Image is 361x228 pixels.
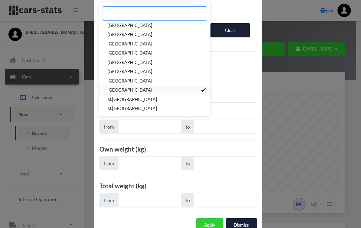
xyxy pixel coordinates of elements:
[107,106,157,112] span: М.[GEOGRAPHIC_DATA]
[107,41,152,47] span: [GEOGRAPHIC_DATA]
[181,156,194,170] span: to
[107,87,152,94] span: [GEOGRAPHIC_DATA]
[107,59,152,66] span: [GEOGRAPHIC_DATA]
[99,182,146,190] b: Total weight (kg)
[107,69,152,75] span: [GEOGRAPHIC_DATA]
[99,193,119,207] span: from
[99,145,146,153] b: Own weight (kg)
[107,78,152,85] span: [GEOGRAPHIC_DATA]
[107,96,157,103] span: М.[GEOGRAPHIC_DATA]
[181,120,194,134] span: to
[107,22,152,29] span: [GEOGRAPHIC_DATA]
[107,50,152,57] span: [GEOGRAPHIC_DATA]
[99,156,119,170] span: from
[181,193,194,207] span: to
[99,120,119,134] span: from
[107,32,152,38] span: [GEOGRAPHIC_DATA]
[210,23,250,37] button: Clear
